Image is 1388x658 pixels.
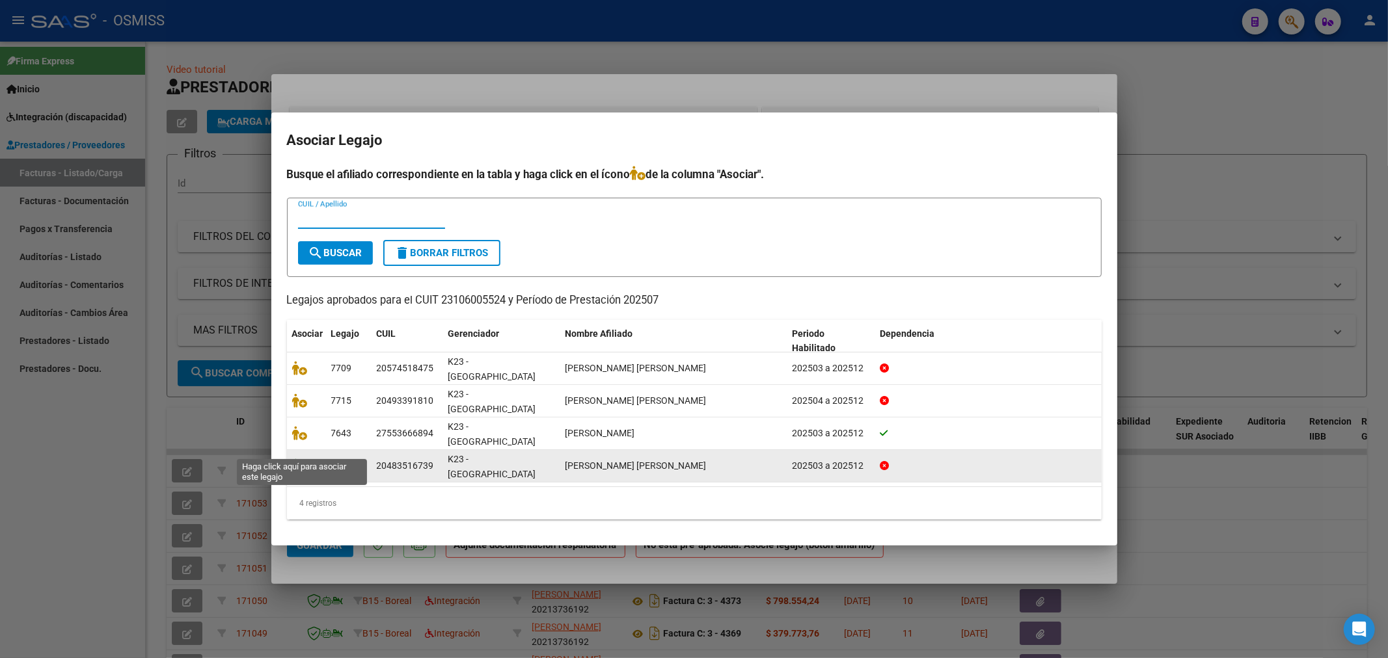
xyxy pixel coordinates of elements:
span: RAMOS THIAGO GERARDO NICOLAS [565,395,707,406]
span: K23 - [GEOGRAPHIC_DATA] [448,421,536,447]
span: 7640 [331,460,352,471]
datatable-header-cell: Asociar [287,320,326,363]
div: 27553666894 [377,426,434,441]
span: Dependencia [880,328,934,339]
span: Nombre Afiliado [565,328,633,339]
div: 20574518475 [377,361,434,376]
span: K23 - [GEOGRAPHIC_DATA] [448,389,536,414]
datatable-header-cell: CUIL [372,320,443,363]
span: K23 - [GEOGRAPHIC_DATA] [448,454,536,479]
span: 7709 [331,363,352,373]
datatable-header-cell: Gerenciador [443,320,560,363]
div: 20483516739 [377,458,434,473]
span: ABALLAY OLMO LEONEL FEDERICO ISAAC [565,460,707,471]
mat-icon: search [308,245,324,261]
div: 202503 a 202512 [792,361,869,376]
span: PASTEN MOLINA BIANCA ELUNEY [565,428,635,438]
mat-icon: delete [395,245,411,261]
p: Legajos aprobados para el CUIT 23106005524 y Período de Prestación 202507 [287,293,1102,309]
div: 4 registros [287,487,1102,520]
h2: Asociar Legajo [287,128,1102,153]
span: 7715 [331,395,352,406]
span: K23 - [GEOGRAPHIC_DATA] [448,356,536,382]
div: 202503 a 202512 [792,426,869,441]
span: 7643 [331,428,352,438]
span: Asociar [292,328,323,339]
span: CUIL [377,328,396,339]
span: Buscar [308,247,362,259]
button: Borrar Filtros [383,240,500,266]
span: Periodo Habilitado [792,328,836,354]
div: 20493391810 [377,393,434,408]
span: Legajo [331,328,360,339]
span: Borrar Filtros [395,247,489,259]
datatable-header-cell: Legajo [326,320,372,363]
datatable-header-cell: Nombre Afiliado [560,320,787,363]
button: Buscar [298,241,373,265]
div: 202503 a 202512 [792,458,869,473]
datatable-header-cell: Periodo Habilitado [787,320,875,363]
div: 202504 a 202512 [792,393,869,408]
datatable-header-cell: Dependencia [875,320,1102,363]
div: Open Intercom Messenger [1344,614,1375,645]
h4: Busque el afiliado correspondiente en la tabla y haga click en el ícono de la columna "Asociar". [287,166,1102,183]
span: Gerenciador [448,328,500,339]
span: PASTEN MOLINA OSMAN FEDERICO [565,363,707,373]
